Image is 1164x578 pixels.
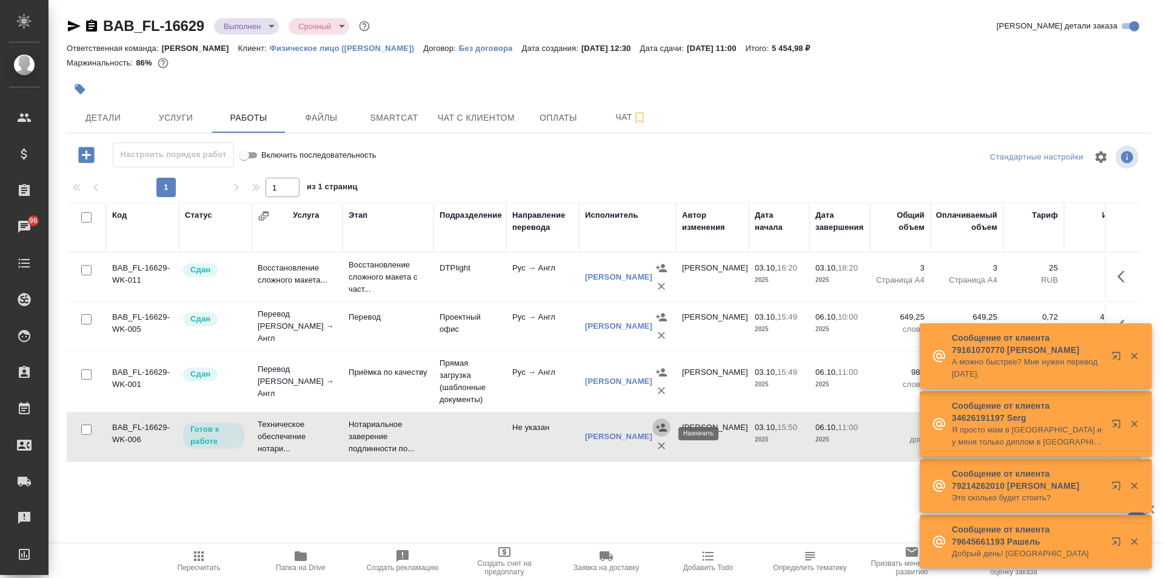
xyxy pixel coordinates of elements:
[952,492,1103,504] p: Это сколько будет стоить?
[755,423,777,432] p: 03.10,
[1110,311,1139,340] button: Здесь прячутся важные кнопки
[292,110,350,126] span: Файлы
[676,360,749,403] td: [PERSON_NAME]
[657,544,759,578] button: Добавить Todo
[755,263,777,272] p: 03.10,
[640,44,687,53] p: Дата сдачи:
[1104,529,1133,559] button: Открыть в новой вкладке
[772,44,820,53] p: 5 454,98 ₽
[106,305,179,348] td: BAB_FL-16629-WK-005
[1122,351,1146,361] button: Закрыть
[84,19,99,33] button: Скопировать ссылку
[219,110,278,126] span: Работы
[1070,311,1125,323] p: 467,46
[952,332,1103,356] p: Сообщение от клиента 79161070770 [PERSON_NAME]
[755,434,803,446] p: 2025
[815,312,838,321] p: 06.10,
[459,44,522,53] p: Без договора
[182,262,246,278] div: Менеджер проверил работу исполнителя, передает ее на следующий этап
[214,18,279,35] div: Выполнен
[876,378,925,391] p: слово
[252,256,343,298] td: Восстановление сложного макета...
[423,44,459,53] p: Договор:
[876,209,925,234] div: Общий объем
[777,312,797,321] p: 15:49
[815,209,864,234] div: Дата завершения
[352,544,453,578] button: Создать рекламацию
[1102,209,1125,221] div: Итого
[1032,209,1058,221] div: Тариф
[652,259,671,277] button: Назначить
[683,563,733,572] span: Добавить Todo
[349,366,427,378] p: Приёмка по качеству
[777,263,797,272] p: 16:20
[367,563,439,572] span: Создать рекламацию
[936,209,997,234] div: Оплачиваемый объем
[652,308,671,326] button: Назначить
[987,148,1086,167] div: split button
[521,44,581,53] p: Дата создания:
[349,259,427,295] p: Восстановление сложного макета с част...
[453,544,555,578] button: Создать счет на предоплату
[190,368,210,380] p: Сдан
[182,311,246,328] div: Менеджер проверил работу исполнителя, передает ее на следующий этап
[952,468,1103,492] p: Сообщение от клиента 79214262010 [PERSON_NAME]
[1070,274,1125,286] p: RUB
[652,437,671,455] button: Удалить
[506,360,579,403] td: Рус → Англ
[270,44,423,53] p: Физическое лицо ([PERSON_NAME])
[190,423,237,448] p: Готов к работе
[356,18,372,34] button: Доп статусы указывают на важность/срочность заказа
[67,44,162,53] p: Ответственная команда:
[952,424,1103,448] p: Я просто мам в [GEOGRAPHIC_DATA] и у меня только диплом в [GEOGRAPHIC_DATA]
[585,432,652,441] a: [PERSON_NAME]
[759,544,861,578] button: Определить тематику
[1086,143,1115,172] span: Настроить таблицу
[1009,262,1058,274] p: 25
[3,212,45,242] a: 96
[585,377,652,386] a: [PERSON_NAME]
[190,264,210,276] p: Сдан
[433,305,506,348] td: Проектный офис
[365,110,423,126] span: Smartcat
[755,312,777,321] p: 03.10,
[258,210,270,222] button: Сгруппировать
[270,42,423,53] a: Физическое лицо ([PERSON_NAME])
[162,44,238,53] p: [PERSON_NAME]
[438,110,515,126] span: Чат с клиентом
[1104,412,1133,441] button: Открыть в новой вкладке
[815,323,864,335] p: 2025
[276,563,326,572] span: Папка на Drive
[838,368,858,377] p: 11:00
[67,19,81,33] button: Скопировать ссылку для ЯМессенджера
[103,18,204,34] a: BAB_FL-16629
[876,262,925,274] p: 3
[182,422,246,450] div: Исполнитель может приступить к работе
[585,321,652,331] a: [PERSON_NAME]
[67,58,136,67] p: Маржинальность:
[746,44,772,53] p: Итого:
[652,363,671,381] button: Назначить
[1122,536,1146,547] button: Закрыть
[74,110,132,126] span: Детали
[433,256,506,298] td: DTPlight
[777,368,797,377] p: 15:49
[755,323,803,335] p: 2025
[676,305,749,348] td: [PERSON_NAME]
[506,415,579,458] td: Не указан
[238,44,270,53] p: Клиент:
[178,563,221,572] span: Пересчитать
[512,209,573,234] div: Направление перевода
[585,209,638,221] div: Исполнитель
[755,368,777,377] p: 03.10,
[952,356,1103,380] p: А можно быстрее? Мне нужен перевод [DATE].
[1122,418,1146,429] button: Закрыть
[1104,344,1133,373] button: Открыть в новой вкладке
[190,313,210,325] p: Сдан
[952,400,1103,424] p: Сообщение от клиента 34626191197 Serg
[289,18,349,35] div: Выполнен
[861,544,963,578] button: Призвать менеджера по развитию
[755,378,803,391] p: 2025
[952,523,1103,548] p: Сообщение от клиента 79645661193 Рашель
[506,256,579,298] td: Рус → Англ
